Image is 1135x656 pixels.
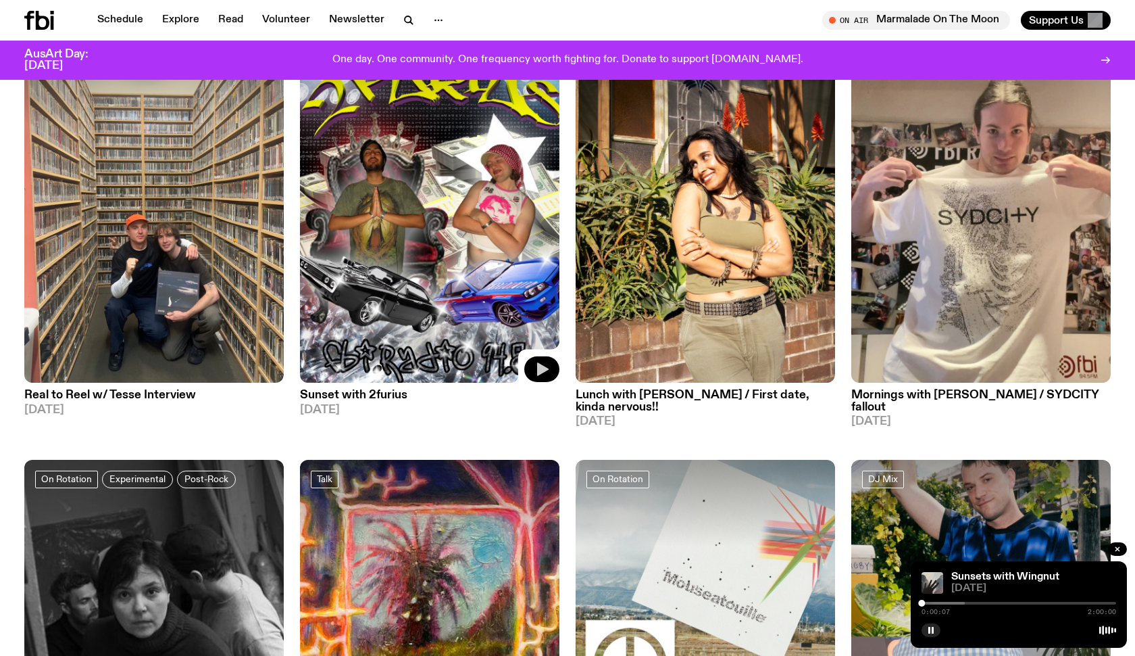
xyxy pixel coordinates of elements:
a: On Rotation [35,471,98,488]
span: On Rotation [41,474,92,484]
h3: Sunset with 2furius [300,390,559,401]
img: Jim in the fbi studio, showing off their white SYDCITY t-shirt. [851,37,1111,383]
span: Post-Rock [184,474,228,484]
a: Sunsets with Wingnut [951,571,1059,582]
a: Newsletter [321,11,393,30]
a: Post-Rock [177,471,236,488]
a: Lunch with [PERSON_NAME] / First date, kinda nervous!![DATE] [576,383,835,427]
a: Explore [154,11,207,30]
img: In the style of cheesy 2000s hip hop mixtapes - Mateo on the left has his hands clapsed in prayer... [300,37,559,383]
a: Volunteer [254,11,318,30]
p: One day. One community. One frequency worth fighting for. Donate to support [DOMAIN_NAME]. [332,54,803,66]
a: Schedule [89,11,151,30]
h3: Real to Reel w/ Tesse Interview [24,390,284,401]
a: Real to Reel w/ Tesse Interview[DATE] [24,383,284,415]
span: On Rotation [592,474,643,484]
h3: AusArt Day: [DATE] [24,49,111,72]
span: Talk [317,474,332,484]
img: Tanya is standing in front of plants and a brick fence on a sunny day. She is looking to the left... [576,37,835,383]
a: On Rotation [586,471,649,488]
span: Experimental [109,474,166,484]
span: [DATE] [24,404,284,416]
button: Support Us [1021,11,1111,30]
span: [DATE] [300,404,559,416]
span: [DATE] [576,416,835,427]
a: Mornings with [PERSON_NAME] / SYDCITY fallout[DATE] [851,383,1111,427]
span: Support Us [1029,14,1084,26]
span: 2:00:00 [1088,609,1116,615]
h3: Lunch with [PERSON_NAME] / First date, kinda nervous!! [576,390,835,413]
a: Talk [311,471,338,488]
h3: Mornings with [PERSON_NAME] / SYDCITY fallout [851,390,1111,413]
span: 0:00:07 [922,609,950,615]
span: DJ Mix [868,474,898,484]
span: [DATE] [951,584,1116,594]
button: On AirMarmalade On The Moon [822,11,1010,30]
a: DJ Mix [862,471,904,488]
a: Read [210,11,251,30]
a: Sunset with 2furius[DATE] [300,383,559,415]
a: Experimental [102,471,173,488]
span: [DATE] [851,416,1111,427]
